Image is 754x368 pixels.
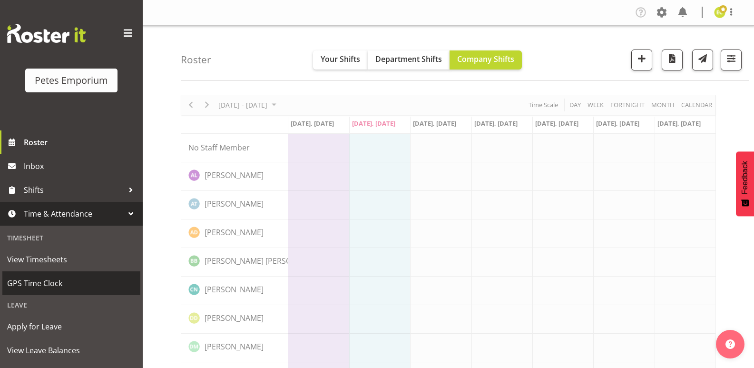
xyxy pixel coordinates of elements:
[692,50,713,70] button: Send a list of all shifts for the selected filtered period to all rostered employees.
[721,50,742,70] button: Filter Shifts
[181,54,211,65] h4: Roster
[2,228,140,248] div: Timesheet
[741,161,749,194] span: Feedback
[2,295,140,315] div: Leave
[736,151,754,216] button: Feedback - Show survey
[662,50,683,70] button: Download a PDF of the roster according to the set date range.
[7,252,136,267] span: View Timesheets
[24,135,138,149] span: Roster
[631,50,652,70] button: Add a new shift
[375,54,442,64] span: Department Shifts
[368,50,450,70] button: Department Shifts
[2,338,140,362] a: View Leave Balances
[35,73,108,88] div: Petes Emporium
[7,24,86,43] img: Rosterit website logo
[24,183,124,197] span: Shifts
[7,276,136,290] span: GPS Time Clock
[2,248,140,271] a: View Timesheets
[714,7,725,18] img: emma-croft7499.jpg
[457,54,514,64] span: Company Shifts
[321,54,360,64] span: Your Shifts
[7,343,136,358] span: View Leave Balances
[24,207,124,221] span: Time & Attendance
[2,315,140,338] a: Apply for Leave
[725,339,735,349] img: help-xxl-2.png
[7,319,136,334] span: Apply for Leave
[313,50,368,70] button: Your Shifts
[450,50,522,70] button: Company Shifts
[2,271,140,295] a: GPS Time Clock
[24,159,138,173] span: Inbox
